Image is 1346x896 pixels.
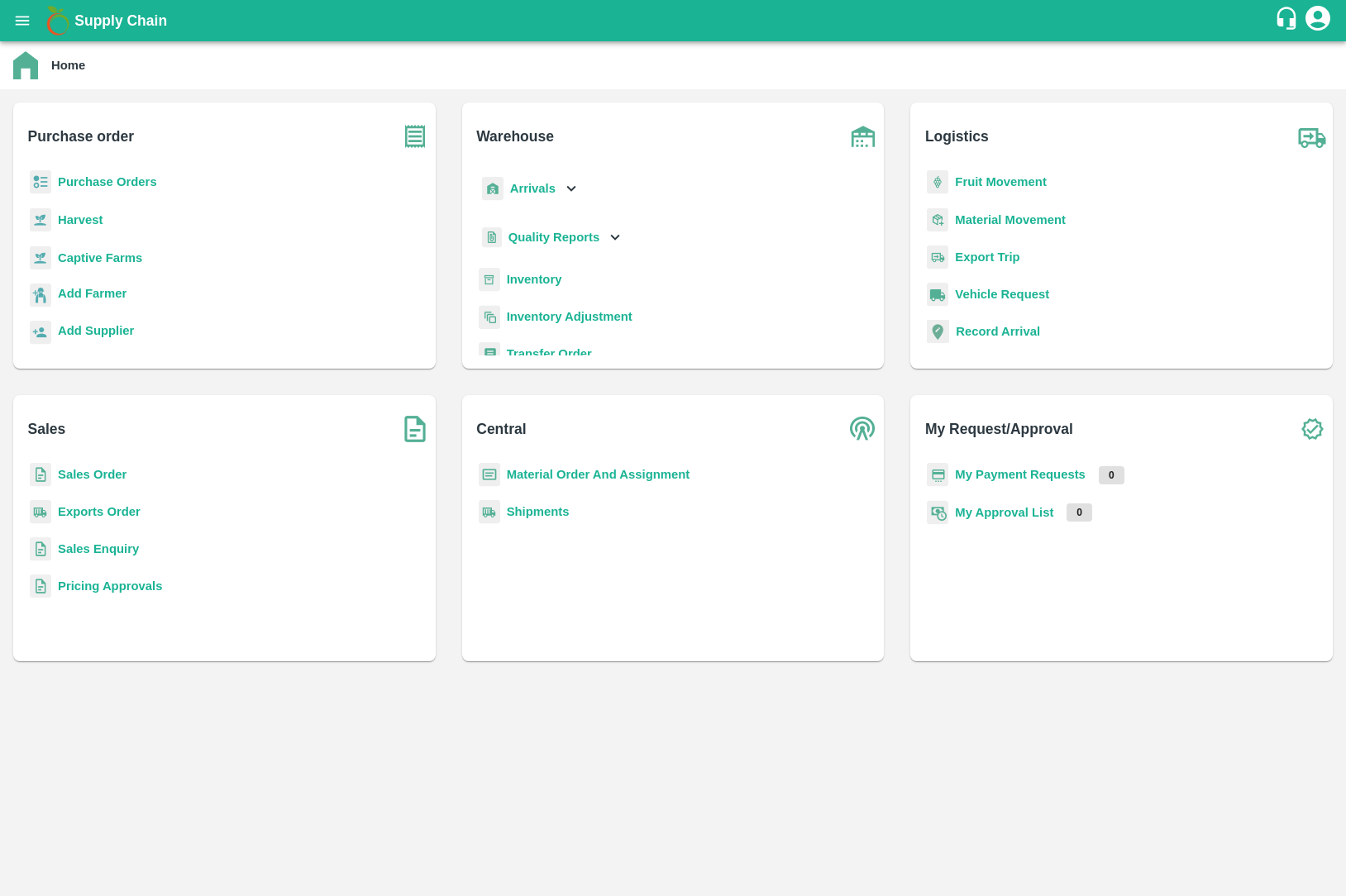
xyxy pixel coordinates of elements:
[30,207,51,232] img: harvest
[58,324,134,337] b: Add Supplier
[58,322,134,344] a: Add Supplier
[1067,503,1092,522] p: 0
[955,250,1019,264] a: Export Trip
[479,221,625,255] div: Quality Reports
[955,288,1049,301] a: Vehicle Request
[58,542,139,555] a: Sales Enquiry
[30,500,51,524] img: shipments
[479,170,581,207] div: Arrivals
[74,12,167,29] b: Supply Chain
[1274,6,1303,36] div: customer-support
[956,325,1040,338] a: Record Arrival
[510,182,556,195] b: Arrivals
[30,170,51,194] img: reciept
[927,283,948,307] img: vehicle
[58,579,162,593] a: Pricing Approvals
[479,500,500,524] img: shipments
[927,245,948,269] img: delivery
[925,125,989,148] b: Logistics
[476,125,554,148] b: Warehouse
[507,347,592,360] a: Transfer Order
[28,125,134,148] b: Purchase order
[508,231,600,244] b: Quality Reports
[507,468,690,481] a: Material Order And Assignment
[3,2,41,40] button: open drawer
[955,506,1053,519] a: My Approval List
[41,4,74,37] img: logo
[394,408,436,450] img: soSales
[482,227,502,248] img: qualityReport
[479,342,500,366] img: whTransfer
[927,170,948,194] img: fruit
[507,310,632,323] a: Inventory Adjustment
[476,417,526,441] b: Central
[1291,408,1333,450] img: check
[58,505,141,518] a: Exports Order
[479,268,500,292] img: whInventory
[955,213,1066,226] a: Material Movement
[51,59,85,72] b: Home
[28,417,66,441] b: Sales
[482,177,504,201] img: whArrival
[13,51,38,79] img: home
[927,463,948,487] img: payment
[30,245,51,270] img: harvest
[30,574,51,598] img: sales
[58,251,142,265] a: Captive Farms
[507,273,562,286] a: Inventory
[927,320,949,343] img: recordArrival
[30,321,51,345] img: supplier
[58,284,126,307] a: Add Farmer
[842,408,884,450] img: central
[925,417,1073,441] b: My Request/Approval
[1099,466,1124,484] p: 0
[927,207,948,232] img: material
[955,468,1086,481] a: My Payment Requests
[58,213,103,226] a: Harvest
[30,463,51,487] img: sales
[955,175,1047,188] a: Fruit Movement
[394,116,436,157] img: purchase
[479,463,500,487] img: centralMaterial
[842,116,884,157] img: warehouse
[507,505,570,518] a: Shipments
[1303,3,1333,38] div: account of current user
[927,500,948,525] img: approval
[58,468,126,481] a: Sales Order
[30,284,51,307] img: farmer
[58,287,126,300] b: Add Farmer
[1291,116,1333,157] img: truck
[30,537,51,561] img: sales
[58,175,157,188] a: Purchase Orders
[74,9,1274,32] a: Supply Chain
[479,305,500,329] img: inventory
